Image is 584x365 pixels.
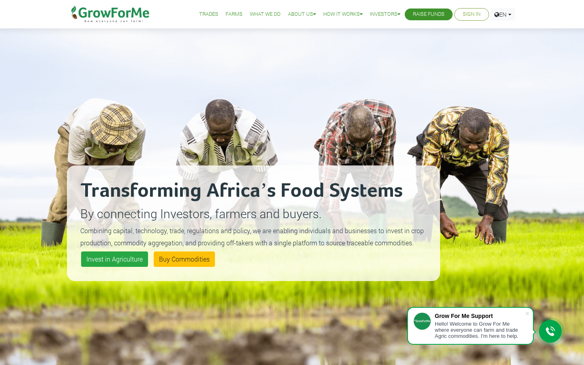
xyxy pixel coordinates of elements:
[81,251,148,267] a: Invest in Agriculture
[80,204,427,223] p: By connecting Investors, farmers and buyers.
[154,251,215,267] a: Buy Commodities
[413,10,444,19] a: Raise Funds
[288,10,316,19] a: About Us
[250,10,281,19] a: What We Do
[80,226,424,247] small: Combining capital, technology, trade, regulations and policy, we are enabling individuals and bus...
[199,10,218,19] a: Trades
[435,321,525,339] div: Hello! Welcome to Grow For Me where everyone can farm and trade Agric commodities. I'm here to help.
[435,313,525,319] div: Grow For Me Support
[323,10,363,19] a: How it Works
[80,179,427,203] h2: Transforming Africa’s Food Systems
[225,10,243,19] a: Farms
[370,10,400,19] a: Investors
[463,10,481,19] a: Sign In
[491,8,515,21] a: EN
